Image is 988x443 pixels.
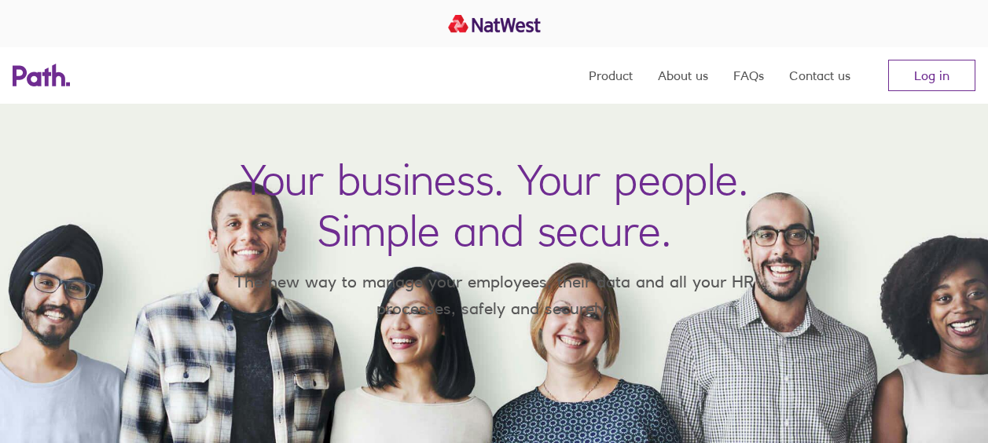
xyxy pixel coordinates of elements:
[733,47,764,104] a: FAQs
[211,269,777,321] p: The new way to manage your employees, their data and all your HR processes, safely and securely.
[241,154,748,256] h1: Your business. Your people. Simple and secure.
[888,60,975,91] a: Log in
[658,47,708,104] a: About us
[789,47,850,104] a: Contact us
[589,47,633,104] a: Product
